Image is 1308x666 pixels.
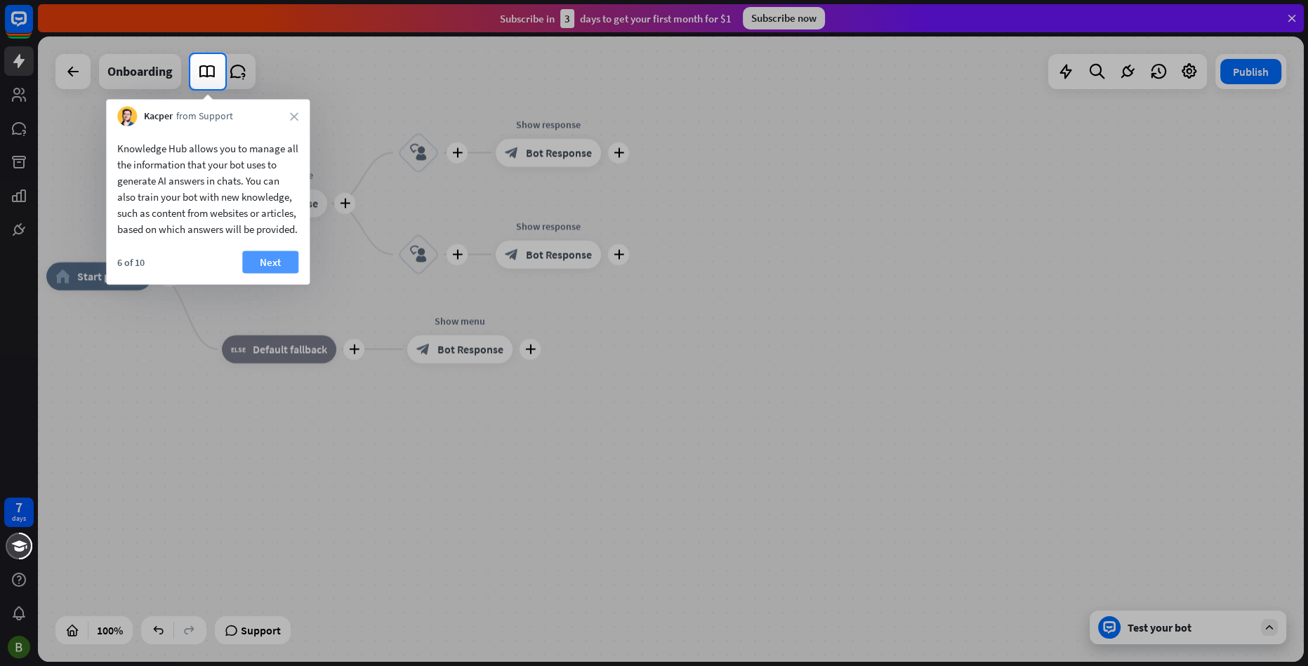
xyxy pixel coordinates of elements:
span: from Support [176,109,233,124]
div: 6 of 10 [117,256,145,269]
button: Next [242,251,298,274]
button: Open LiveChat chat widget [11,6,53,48]
i: close [290,112,298,121]
div: Knowledge Hub allows you to manage all the information that your bot uses to generate AI answers ... [117,140,298,237]
span: Kacper [144,109,173,124]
